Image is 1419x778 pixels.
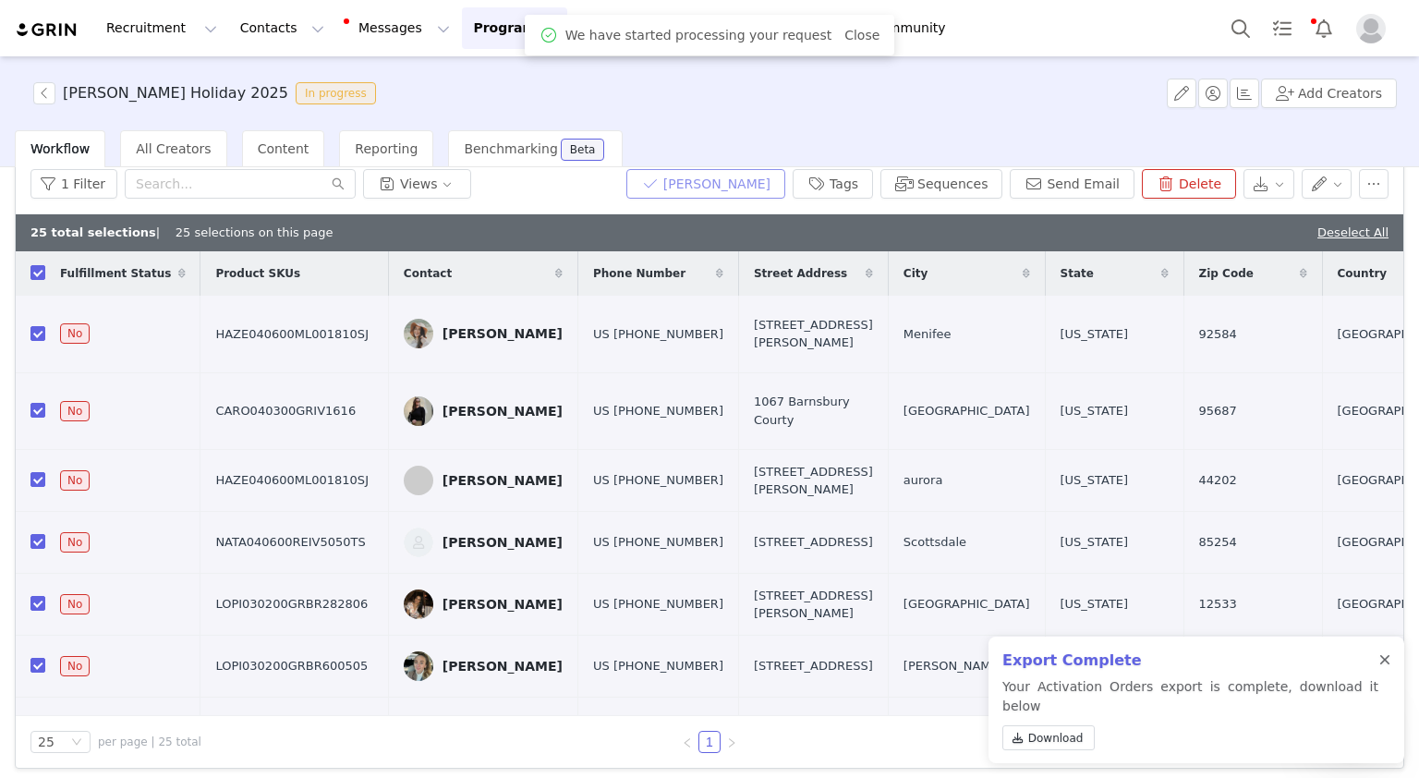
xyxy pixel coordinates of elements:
div: US [PHONE_NUMBER] [593,595,723,614]
span: Fulfillment Status [60,265,171,282]
span: Product SKUs [215,265,300,282]
span: Workflow [30,141,90,156]
div: [PERSON_NAME] [443,659,563,674]
span: Reporting [355,141,418,156]
span: [US_STATE] [1061,325,1129,344]
span: Country [1338,265,1388,282]
span: No [60,532,90,553]
span: 92584 [1199,325,1237,344]
span: [STREET_ADDRESS][PERSON_NAME] [754,587,873,623]
span: Menifee [904,325,952,344]
span: LOPI030200GRBR282806 [215,595,368,614]
li: 1 [698,731,721,753]
img: cacfb032-5cfd-47c8-823f-6e003fe1f60c.jpg [404,651,433,681]
img: placeholder-profile.jpg [1356,14,1386,43]
span: No [60,656,90,676]
span: [STREET_ADDRESS][PERSON_NAME] [754,463,873,499]
span: HAZE040600ML001810SJ [215,325,369,344]
span: [US_STATE] [1061,402,1129,420]
h2: Export Complete [1002,650,1378,672]
span: [GEOGRAPHIC_DATA] [904,595,1030,614]
button: Notifications [1304,7,1344,49]
h3: [PERSON_NAME] Holiday 2025 [63,82,288,104]
button: [PERSON_NAME] [626,169,785,199]
span: Zip Code [1199,265,1254,282]
div: [PERSON_NAME] [443,326,563,341]
a: Deselect All [1317,225,1389,239]
a: [PERSON_NAME] [404,396,563,426]
span: City [904,265,928,282]
span: Street Address [754,265,847,282]
div: US [PHONE_NUMBER] [593,657,723,675]
i: icon: right [726,737,737,748]
span: aurora [904,471,943,490]
i: icon: down [71,736,82,749]
img: a6bddffe-c229-48a5-983f-bd230bfc0460.jpg [404,396,433,426]
span: NATA040600REIV5050TS [215,533,365,552]
button: Reporting [670,7,784,49]
button: Add Creators [1261,79,1397,108]
span: Benchmarking [464,141,557,156]
img: 23bdad94-fb30-4eb0-b0d1-7d0a2c8a44b7--s.jpg [404,528,433,557]
a: [PERSON_NAME] [404,590,563,619]
button: Profile [1345,14,1404,43]
span: All Creators [136,141,211,156]
div: US [PHONE_NUMBER] [593,325,723,344]
span: 85254 [1199,533,1237,552]
a: [PERSON_NAME] [404,466,563,495]
button: Content [568,7,669,49]
button: Delete [1142,169,1236,199]
span: 12533 [1199,595,1237,614]
div: [PERSON_NAME] [443,473,563,488]
button: Messages [336,7,461,49]
div: [PERSON_NAME] [443,535,563,550]
span: Content [258,141,309,156]
div: Beta [570,144,596,155]
span: [US_STATE] [1061,533,1129,552]
a: [PERSON_NAME] [404,528,563,557]
li: Previous Page [676,731,698,753]
a: Tasks [1262,7,1303,49]
span: 1067 Barnsbury Courty [754,393,873,429]
button: Program [462,7,567,49]
span: HAZE040600ML001810SJ [215,471,369,490]
span: [STREET_ADDRESS] [754,533,873,552]
span: No [60,323,90,344]
p: Your Activation Orders export is complete, download it below [1002,677,1378,758]
span: LOPI030200GRBR600505 [215,657,368,675]
button: Views [363,169,471,199]
span: CARO040300GRIV1616 [215,402,356,420]
a: Close [844,28,879,43]
span: State [1061,265,1094,282]
span: per page | 25 total [98,734,201,750]
li: Next Page [721,731,743,753]
div: US [PHONE_NUMBER] [593,471,723,490]
span: We have started processing your request [565,26,832,45]
span: [STREET_ADDRESS][PERSON_NAME] [754,316,873,352]
span: In progress [296,82,376,104]
a: Download [1002,725,1095,750]
a: 1 [699,732,720,752]
span: Phone Number [593,265,685,282]
span: No [60,470,90,491]
div: US [PHONE_NUMBER] [593,402,723,420]
b: 25 total selections [30,225,156,239]
button: Tags [793,169,873,199]
a: Brands [785,7,858,49]
div: 25 [38,732,55,752]
input: Search... [125,169,356,199]
img: de14f642-b1ea-4334-a987-bf665600b962.jpg [404,590,433,619]
span: No [60,594,90,614]
i: icon: search [332,177,345,190]
a: [PERSON_NAME] [404,651,563,681]
img: grin logo [15,21,79,39]
i: icon: left [682,737,693,748]
span: [GEOGRAPHIC_DATA] [904,402,1030,420]
div: US [PHONE_NUMBER] [593,533,723,552]
span: Download [1028,730,1084,747]
button: Sequences [880,169,1002,199]
span: 95687 [1199,402,1237,420]
button: 1 Filter [30,169,117,199]
span: [STREET_ADDRESS] [754,657,873,675]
